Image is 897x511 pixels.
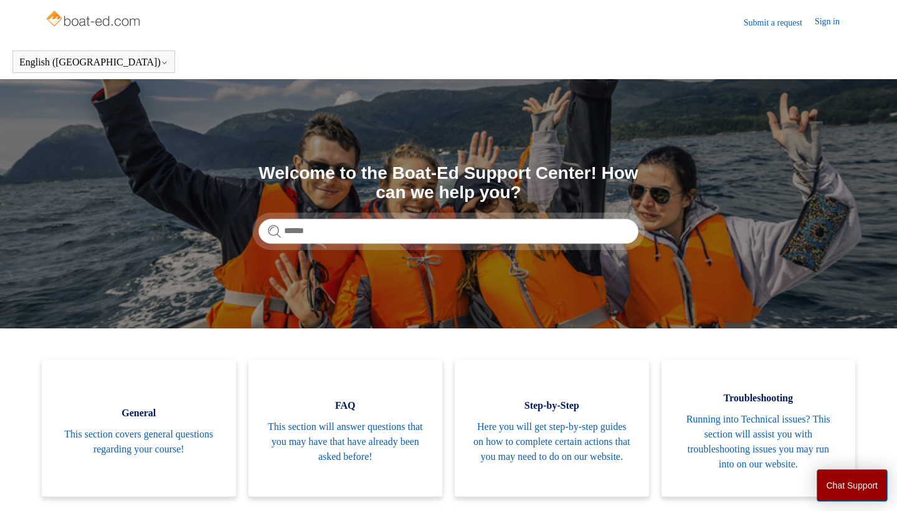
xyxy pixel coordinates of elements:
[60,406,217,421] span: General
[19,57,168,68] button: English ([GEOGRAPHIC_DATA])
[744,16,815,29] a: Submit a request
[473,419,630,464] span: Here you will get step-by-step guides on how to complete certain actions that you may need to do ...
[817,469,888,502] button: Chat Support
[680,391,837,406] span: Troubleshooting
[42,360,236,497] a: General This section covers general questions regarding your course!
[680,412,837,472] span: Running into Technical issues? This section will assist you with troubleshooting issues you may r...
[267,398,424,413] span: FAQ
[267,419,424,464] span: This section will answer questions that you may have that have already been asked before!
[662,360,856,497] a: Troubleshooting Running into Technical issues? This section will assist you with troubleshooting ...
[45,7,144,32] img: Boat-Ed Help Center home page
[473,398,630,413] span: Step-by-Step
[455,360,649,497] a: Step-by-Step Here you will get step-by-step guides on how to complete certain actions that you ma...
[249,360,443,497] a: FAQ This section will answer questions that you may have that have already been asked before!
[259,164,638,203] h1: Welcome to the Boat-Ed Support Center! How can we help you?
[259,219,638,244] input: Search
[815,15,852,30] a: Sign in
[60,427,217,457] span: This section covers general questions regarding your course!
